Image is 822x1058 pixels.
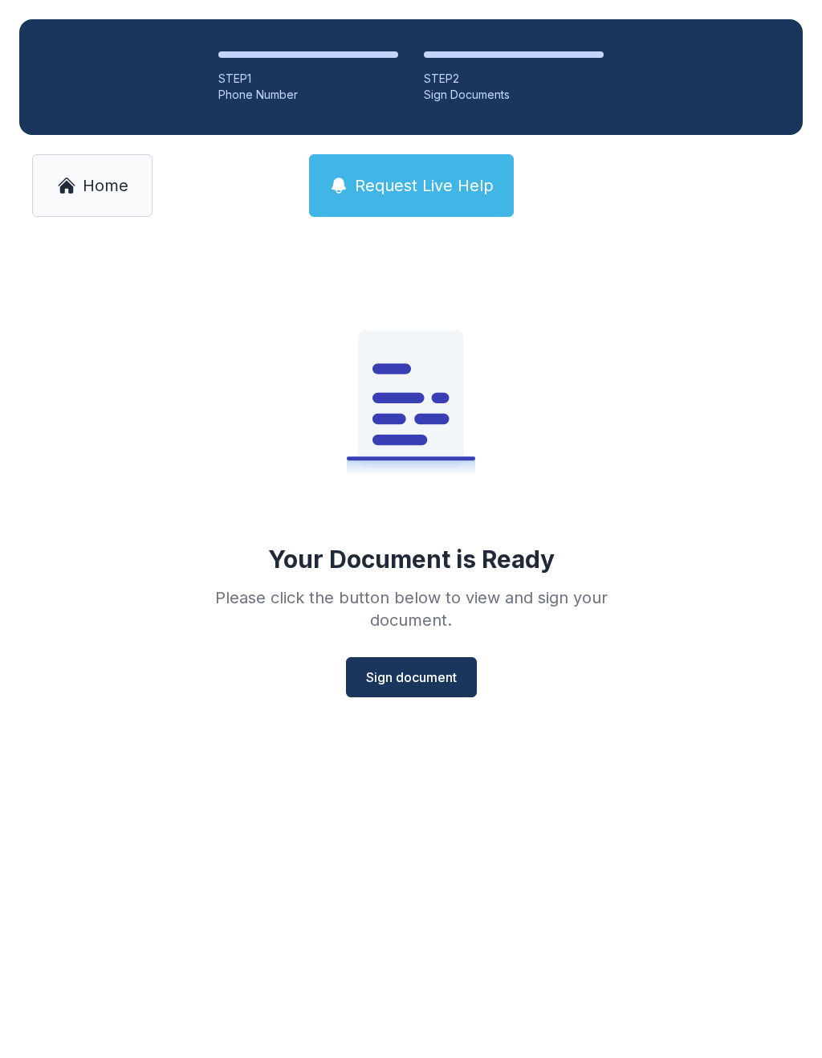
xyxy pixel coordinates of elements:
[424,87,604,103] div: Sign Documents
[83,174,128,197] span: Home
[218,71,398,87] div: STEP 1
[218,87,398,103] div: Phone Number
[268,545,555,574] div: Your Document is Ready
[355,174,494,197] span: Request Live Help
[180,586,642,631] div: Please click the button below to view and sign your document.
[424,71,604,87] div: STEP 2
[366,668,457,687] span: Sign document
